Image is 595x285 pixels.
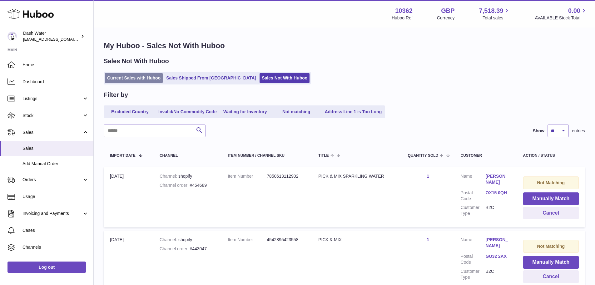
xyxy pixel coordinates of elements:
img: internalAdmin-10362@internal.huboo.com [7,32,17,41]
button: Cancel [523,207,579,220]
label: Show [533,128,544,134]
dt: Postal Code [461,190,486,202]
a: OX15 0QH [486,190,511,196]
a: Sales Shipped From [GEOGRAPHIC_DATA] [164,73,258,83]
a: Current Sales with Huboo [105,73,163,83]
span: Stock [22,113,82,119]
a: 7,518.39 Total sales [479,7,511,21]
dd: 4542895423558 [267,237,306,243]
div: #443047 [160,246,215,252]
span: AVAILABLE Stock Total [535,15,588,21]
button: Manually Match [523,256,579,269]
dt: Name [461,237,486,250]
div: Currency [437,15,455,21]
h1: My Huboo - Sales Not With Huboo [104,41,585,51]
dt: Postal Code [461,253,486,265]
div: PICK & MIX [318,237,395,243]
span: entries [572,128,585,134]
span: Invoicing and Payments [22,211,82,216]
strong: 10362 [395,7,413,15]
a: GU32 2AX [486,253,511,259]
div: #454689 [160,182,215,188]
dt: Item Number [228,173,267,179]
strong: GBP [441,7,454,15]
dd: 7850613112902 [267,173,306,179]
strong: Not Matching [537,244,565,249]
dt: Customer Type [461,205,486,216]
div: Huboo Ref [392,15,413,21]
span: Home [22,62,89,68]
a: [PERSON_NAME] [486,237,511,249]
div: Channel [160,154,215,158]
button: Manually Match [523,192,579,205]
div: Item Number / Channel SKU [228,154,306,158]
a: [PERSON_NAME] [486,173,511,185]
a: 1 [427,174,429,179]
span: [EMAIL_ADDRESS][DOMAIN_NAME] [23,37,92,42]
h2: Filter by [104,91,128,99]
a: Excluded Country [105,107,155,117]
td: [DATE] [104,167,153,227]
strong: Channel order [160,183,190,188]
dt: Item Number [228,237,267,243]
a: Sales Not With Huboo [260,73,310,83]
span: 7,518.39 [479,7,503,15]
span: Cases [22,227,89,233]
span: Sales [22,130,82,135]
span: Add Manual Order [22,161,89,167]
span: Total sales [483,15,510,21]
div: Dash Water [23,30,79,42]
div: Action / Status [523,154,579,158]
dt: Customer Type [461,268,486,280]
h2: Sales Not With Huboo [104,57,169,65]
button: Cancel [523,270,579,283]
a: Address Line 1 is Too Long [323,107,384,117]
dd: B2C [486,205,511,216]
strong: Channel [160,174,178,179]
dt: Name [461,173,486,187]
span: Title [318,154,329,158]
span: 0.00 [568,7,580,15]
a: Waiting for Inventory [220,107,270,117]
strong: Not Matching [537,180,565,185]
div: PICK & MIX SPARKLING WATER [318,173,395,179]
div: shopify [160,237,215,243]
a: Not matching [271,107,321,117]
span: Import date [110,154,136,158]
span: Channels [22,244,89,250]
a: 0.00 AVAILABLE Stock Total [535,7,588,21]
dd: B2C [486,268,511,280]
span: Orders [22,177,82,183]
span: Usage [22,194,89,200]
a: Invalid/No Commodity Code [156,107,219,117]
div: Customer [461,154,511,158]
strong: Channel [160,237,178,242]
span: Sales [22,145,89,151]
div: shopify [160,173,215,179]
strong: Channel order [160,246,190,251]
a: Log out [7,262,86,273]
a: 1 [427,237,429,242]
span: Quantity Sold [408,154,438,158]
span: Listings [22,96,82,102]
span: Dashboard [22,79,89,85]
